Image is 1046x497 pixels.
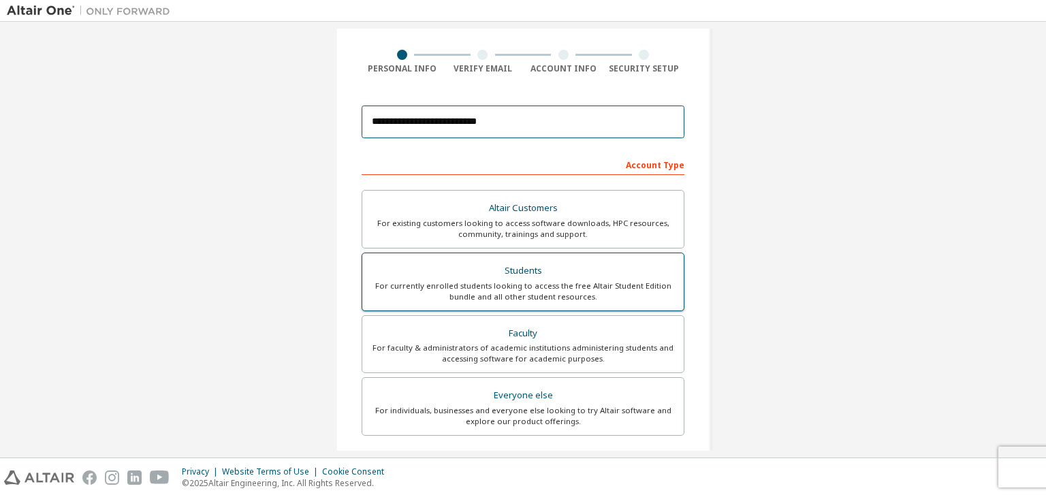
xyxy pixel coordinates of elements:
div: Security Setup [604,63,685,74]
div: Account Type [362,153,684,175]
div: For existing customers looking to access software downloads, HPC resources, community, trainings ... [370,218,676,240]
div: Verify Email [443,63,524,74]
div: Faculty [370,324,676,343]
div: Cookie Consent [322,466,392,477]
img: youtube.svg [150,470,170,485]
img: facebook.svg [82,470,97,485]
img: instagram.svg [105,470,119,485]
div: For individuals, businesses and everyone else looking to try Altair software and explore our prod... [370,405,676,427]
p: © 2025 Altair Engineering, Inc. All Rights Reserved. [182,477,392,489]
div: Website Terms of Use [222,466,322,477]
div: Account Info [523,63,604,74]
div: Personal Info [362,63,443,74]
div: Privacy [182,466,222,477]
div: For faculty & administrators of academic institutions administering students and accessing softwa... [370,342,676,364]
img: Altair One [7,4,177,18]
img: altair_logo.svg [4,470,74,485]
img: linkedin.svg [127,470,142,485]
div: Students [370,261,676,280]
div: For currently enrolled students looking to access the free Altair Student Edition bundle and all ... [370,280,676,302]
div: Everyone else [370,386,676,405]
div: Altair Customers [370,199,676,218]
